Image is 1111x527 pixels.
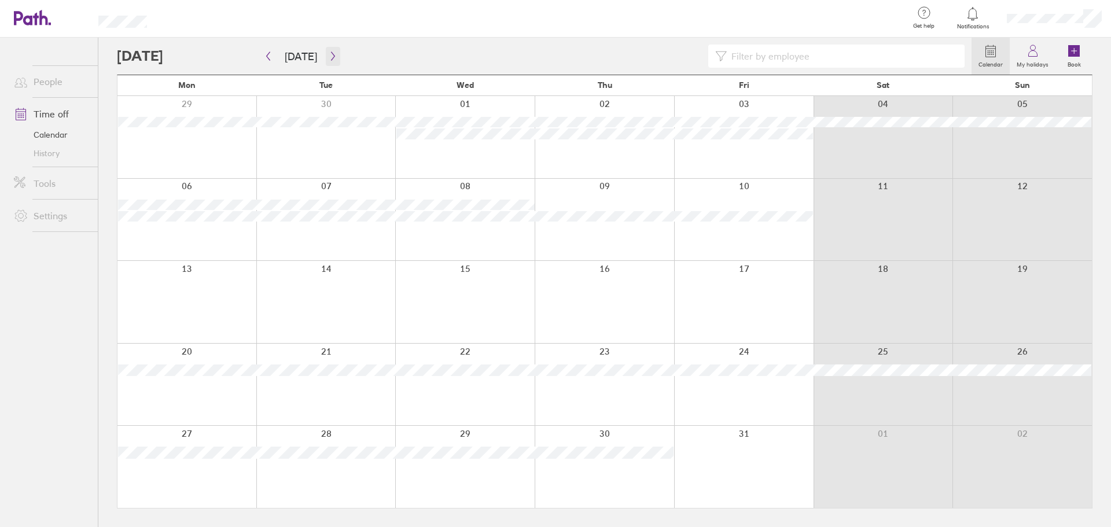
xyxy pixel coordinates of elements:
[5,102,98,126] a: Time off
[877,80,889,90] span: Sat
[5,172,98,195] a: Tools
[598,80,612,90] span: Thu
[739,80,749,90] span: Fri
[1010,38,1055,75] a: My holidays
[178,80,196,90] span: Mon
[5,70,98,93] a: People
[275,47,326,66] button: [DATE]
[905,23,943,30] span: Get help
[1055,38,1092,75] a: Book
[5,204,98,227] a: Settings
[1015,80,1030,90] span: Sun
[1010,58,1055,68] label: My holidays
[457,80,474,90] span: Wed
[319,80,333,90] span: Tue
[1061,58,1088,68] label: Book
[972,58,1010,68] label: Calendar
[954,23,992,30] span: Notifications
[972,38,1010,75] a: Calendar
[5,144,98,163] a: History
[5,126,98,144] a: Calendar
[727,45,958,67] input: Filter by employee
[954,6,992,30] a: Notifications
